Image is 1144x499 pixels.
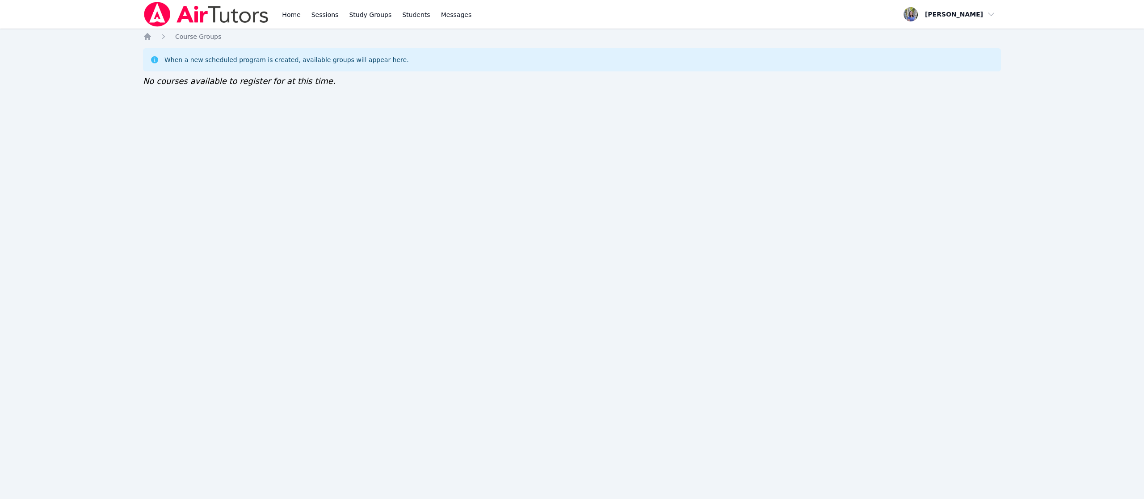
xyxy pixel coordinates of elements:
[175,33,221,40] span: Course Groups
[441,10,472,19] span: Messages
[143,76,336,86] span: No courses available to register for at this time.
[164,55,409,64] div: When a new scheduled program is created, available groups will appear here.
[175,32,221,41] a: Course Groups
[143,2,269,27] img: Air Tutors
[143,32,1001,41] nav: Breadcrumb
